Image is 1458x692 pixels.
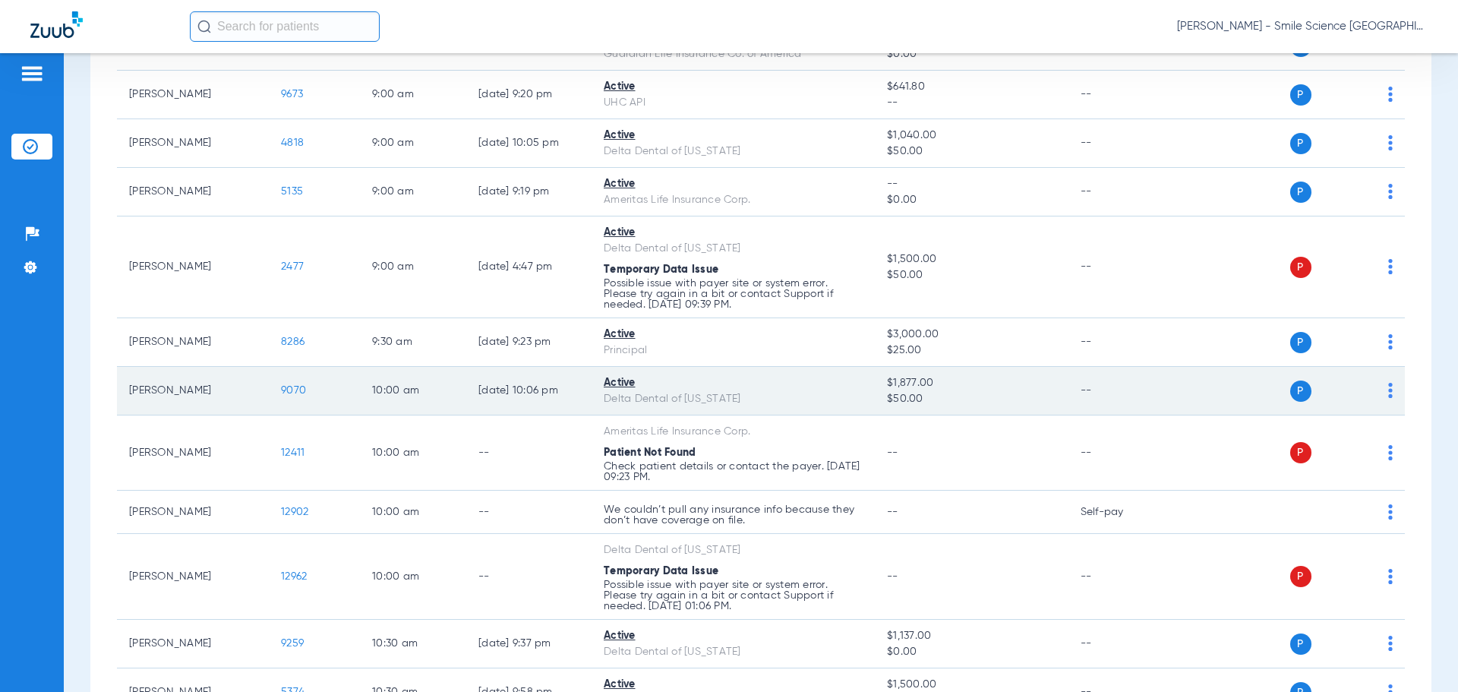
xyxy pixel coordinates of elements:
[887,628,1056,644] span: $1,137.00
[887,144,1056,160] span: $50.00
[604,176,863,192] div: Active
[360,119,466,168] td: 9:00 AM
[281,507,308,517] span: 12902
[887,644,1056,660] span: $0.00
[466,168,592,216] td: [DATE] 9:19 PM
[466,534,592,620] td: --
[360,71,466,119] td: 9:00 AM
[1388,334,1393,349] img: group-dot-blue.svg
[360,491,466,534] td: 10:00 AM
[117,534,269,620] td: [PERSON_NAME]
[604,225,863,241] div: Active
[604,504,863,526] p: We couldn’t pull any insurance info because they don’t have coverage on file.
[360,168,466,216] td: 9:00 AM
[360,416,466,491] td: 10:00 AM
[1382,619,1458,692] iframe: Chat Widget
[281,137,304,148] span: 4818
[604,542,863,558] div: Delta Dental of [US_STATE]
[281,571,307,582] span: 12962
[1388,383,1393,398] img: group-dot-blue.svg
[197,20,211,33] img: Search Icon
[360,367,466,416] td: 10:00 AM
[117,367,269,416] td: [PERSON_NAME]
[887,375,1056,391] span: $1,877.00
[1388,445,1393,460] img: group-dot-blue.svg
[887,327,1056,343] span: $3,000.00
[1290,84,1311,106] span: P
[1290,182,1311,203] span: P
[1290,566,1311,587] span: P
[117,416,269,491] td: [PERSON_NAME]
[887,571,898,582] span: --
[281,261,304,272] span: 2477
[1388,569,1393,584] img: group-dot-blue.svg
[117,318,269,367] td: [PERSON_NAME]
[604,241,863,257] div: Delta Dental of [US_STATE]
[117,71,269,119] td: [PERSON_NAME]
[466,71,592,119] td: [DATE] 9:20 PM
[360,216,466,318] td: 9:00 AM
[117,491,269,534] td: [PERSON_NAME]
[281,447,305,458] span: 12411
[1290,381,1311,402] span: P
[1068,620,1171,668] td: --
[887,507,898,517] span: --
[281,89,303,100] span: 9673
[360,534,466,620] td: 10:00 AM
[604,278,863,310] p: Possible issue with payer site or system error. Please try again in a bit or contact Support if n...
[604,128,863,144] div: Active
[1177,19,1428,34] span: [PERSON_NAME] - Smile Science [GEOGRAPHIC_DATA]
[466,491,592,534] td: --
[466,119,592,168] td: [DATE] 10:05 PM
[1068,216,1171,318] td: --
[117,216,269,318] td: [PERSON_NAME]
[281,385,306,396] span: 9070
[887,391,1056,407] span: $50.00
[281,638,304,649] span: 9259
[604,144,863,160] div: Delta Dental of [US_STATE]
[887,128,1056,144] span: $1,040.00
[887,176,1056,192] span: --
[887,267,1056,283] span: $50.00
[604,424,863,440] div: Ameritas Life Insurance Corp.
[360,318,466,367] td: 9:30 AM
[604,580,863,611] p: Possible issue with payer site or system error. Please try again in a bit or contact Support if n...
[604,461,863,482] p: Check patient details or contact the payer. [DATE] 09:23 PM.
[1290,634,1311,655] span: P
[604,327,863,343] div: Active
[1388,259,1393,274] img: group-dot-blue.svg
[1068,416,1171,491] td: --
[281,337,305,347] span: 8286
[117,168,269,216] td: [PERSON_NAME]
[1068,534,1171,620] td: --
[1388,504,1393,520] img: group-dot-blue.svg
[190,11,380,42] input: Search for patients
[604,391,863,407] div: Delta Dental of [US_STATE]
[604,79,863,95] div: Active
[1290,332,1311,353] span: P
[1068,367,1171,416] td: --
[604,192,863,208] div: Ameritas Life Insurance Corp.
[604,95,863,111] div: UHC API
[604,644,863,660] div: Delta Dental of [US_STATE]
[466,318,592,367] td: [DATE] 9:23 PM
[466,216,592,318] td: [DATE] 4:47 PM
[466,620,592,668] td: [DATE] 9:37 PM
[1388,184,1393,199] img: group-dot-blue.svg
[604,375,863,391] div: Active
[117,620,269,668] td: [PERSON_NAME]
[604,264,718,275] span: Temporary Data Issue
[604,566,718,577] span: Temporary Data Issue
[1290,257,1311,278] span: P
[604,46,863,62] div: Guardian Life Insurance Co. of America
[1290,133,1311,154] span: P
[887,192,1056,208] span: $0.00
[281,186,303,197] span: 5135
[1290,442,1311,463] span: P
[466,416,592,491] td: --
[1068,318,1171,367] td: --
[1068,71,1171,119] td: --
[360,620,466,668] td: 10:30 AM
[1068,491,1171,534] td: Self-pay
